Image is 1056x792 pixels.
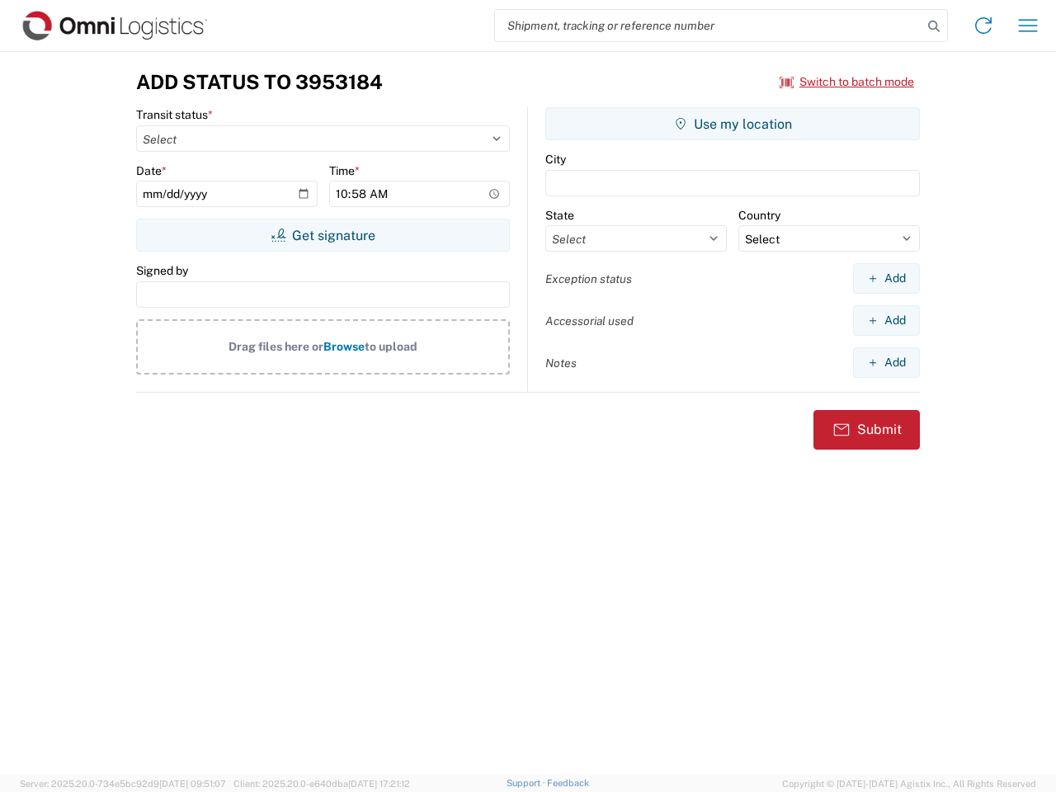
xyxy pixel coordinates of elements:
[159,779,226,789] span: [DATE] 09:51:07
[507,778,548,788] a: Support
[329,163,360,178] label: Time
[782,776,1036,791] span: Copyright © [DATE]-[DATE] Agistix Inc., All Rights Reserved
[229,340,323,353] span: Drag files here or
[136,70,383,94] h3: Add Status to 3953184
[233,779,410,789] span: Client: 2025.20.0-e640dba
[323,340,365,353] span: Browse
[545,271,632,286] label: Exception status
[738,208,780,223] label: Country
[853,347,920,378] button: Add
[780,68,914,96] button: Switch to batch mode
[20,779,226,789] span: Server: 2025.20.0-734e5bc92d9
[545,107,920,140] button: Use my location
[547,778,589,788] a: Feedback
[495,10,922,41] input: Shipment, tracking or reference number
[136,163,167,178] label: Date
[545,313,634,328] label: Accessorial used
[136,107,213,122] label: Transit status
[348,779,410,789] span: [DATE] 17:21:12
[545,152,566,167] label: City
[545,208,574,223] label: State
[813,410,920,450] button: Submit
[365,340,417,353] span: to upload
[545,356,577,370] label: Notes
[853,263,920,294] button: Add
[853,305,920,336] button: Add
[136,219,510,252] button: Get signature
[136,263,188,278] label: Signed by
